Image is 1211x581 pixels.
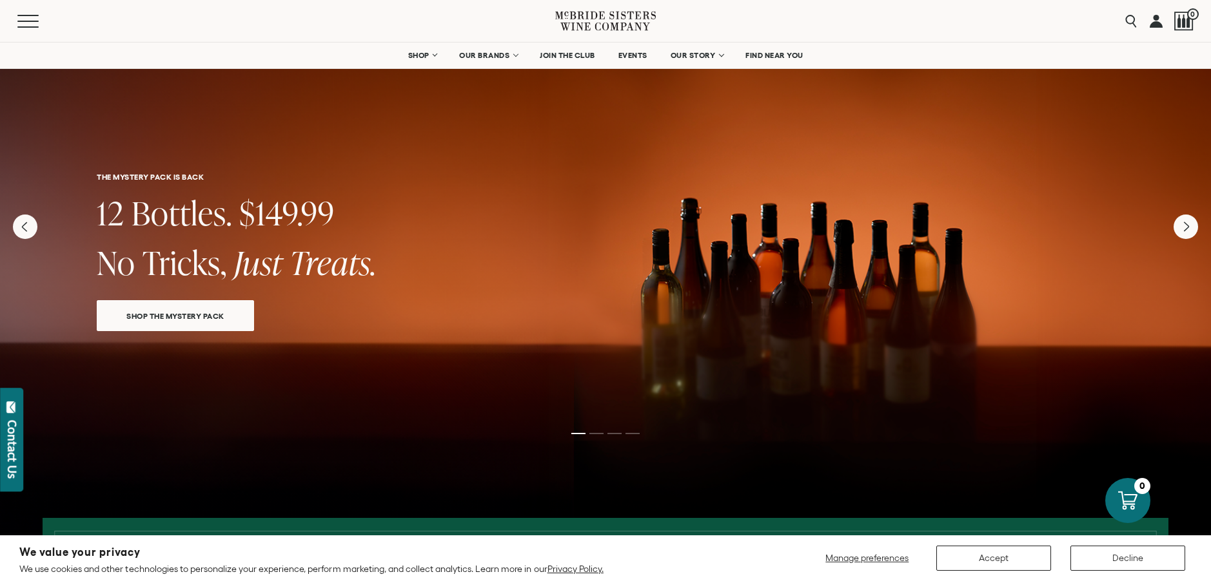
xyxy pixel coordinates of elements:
[399,43,444,68] a: SHOP
[607,433,622,434] li: Page dot 3
[662,43,731,68] a: OUR STORY
[547,564,604,574] a: Privacy Policy.
[19,547,604,558] h2: We value your privacy
[290,240,377,285] span: Treats.
[13,214,37,239] button: Previous
[459,51,509,60] span: OUR BRANDS
[97,191,124,235] span: 12
[745,51,803,60] span: FIND NEAR YOU
[540,51,595,60] span: JOIN THE CLUB
[825,553,909,563] span: Manage preferences
[1174,214,1198,239] button: Next
[610,43,656,68] a: EVENTS
[531,43,604,68] a: JOIN THE CLUB
[234,240,282,285] span: Just
[671,51,716,60] span: OUR STORY
[589,433,604,434] li: Page dot 2
[1134,478,1150,494] div: 0
[6,420,19,479] div: Contact Us
[143,240,227,285] span: Tricks,
[571,433,586,434] li: Page dot 1
[19,563,604,575] p: We use cookies and other technologies to personalize your experience, perform marketing, and coll...
[97,300,254,331] a: SHOP THE MYSTERY PACK
[1187,8,1199,20] span: 0
[17,15,64,28] button: Mobile Menu Trigger
[97,173,1114,181] h6: THE MYSTERY PACK IS BACK
[1070,546,1185,571] button: Decline
[625,433,640,434] li: Page dot 4
[239,191,335,235] span: $149.99
[132,191,232,235] span: Bottles.
[737,43,812,68] a: FIND NEAR YOU
[451,43,525,68] a: OUR BRANDS
[97,240,135,285] span: No
[104,309,247,323] span: SHOP THE MYSTERY PACK
[408,51,429,60] span: SHOP
[936,546,1051,571] button: Accept
[818,546,917,571] button: Manage preferences
[618,51,647,60] span: EVENTS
